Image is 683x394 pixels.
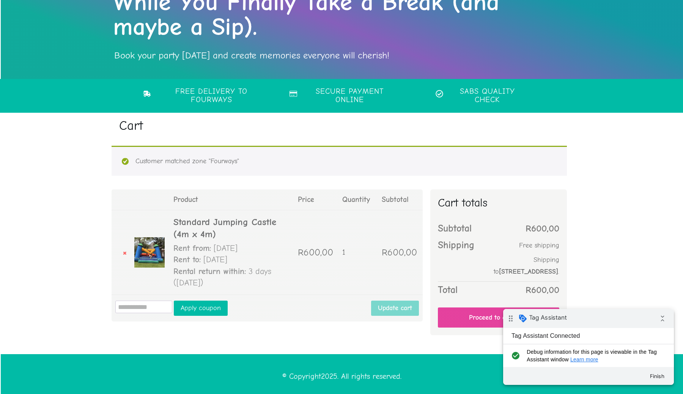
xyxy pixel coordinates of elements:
[9,370,675,383] p: © Copyright . All rights reserved.
[438,307,559,328] a: Proceed to checkout
[26,5,64,13] span: Tag Assistant
[173,266,290,289] p: 3 days ([DATE])
[519,241,559,249] label: Free shipping
[112,247,131,258] a: Remove Standard Jumping Castle (4m x 4m) from cart
[447,87,527,104] p: SABS quality check
[170,189,294,210] th: Product
[173,216,276,240] a: Standard Jumping Castle (4m x 4m)
[174,301,228,316] button: Apply coupon
[156,87,268,104] p: Free DELIVERY To Fourways
[438,195,559,220] h2: Cart totals
[382,247,387,258] span: R
[321,372,337,381] span: 2025
[67,47,95,54] a: Learn more
[173,254,201,266] dt: Rent to:
[342,249,374,256] div: 1
[134,237,165,268] img: Standard Jumping Castle
[371,301,419,316] button: Update cart
[526,223,559,234] bdi: 600,00
[112,146,567,176] div: Customer matched zone "Fourways"
[152,2,167,17] i: Collapse debug badge
[119,118,143,133] span: Cart
[140,60,168,74] button: Finish
[294,189,338,210] th: Price
[438,237,474,281] th: Shipping
[302,87,398,104] p: secure payment Online
[114,47,570,64] p: Book your party [DATE] and create memories everyone will cherish!
[298,247,304,258] span: R
[438,281,474,298] th: Total
[499,268,558,276] strong: [STREET_ADDRESS]
[173,243,290,254] p: [DATE]
[338,189,378,210] th: Quantity
[6,39,19,54] i: check_circle
[526,284,531,295] span: R
[173,254,290,266] p: [DATE]
[173,266,246,277] dt: Rental return within:
[526,284,559,295] bdi: 600,00
[298,247,333,258] bdi: 600,00
[24,39,158,54] span: Debug information for this page is viewable in the Tag Assistant window
[382,247,417,258] bdi: 600,00
[173,243,211,254] dt: Rent from:
[438,220,474,237] th: Subtotal
[474,254,559,278] p: Shipping to .
[526,223,531,234] span: R
[378,189,422,210] th: Subtotal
